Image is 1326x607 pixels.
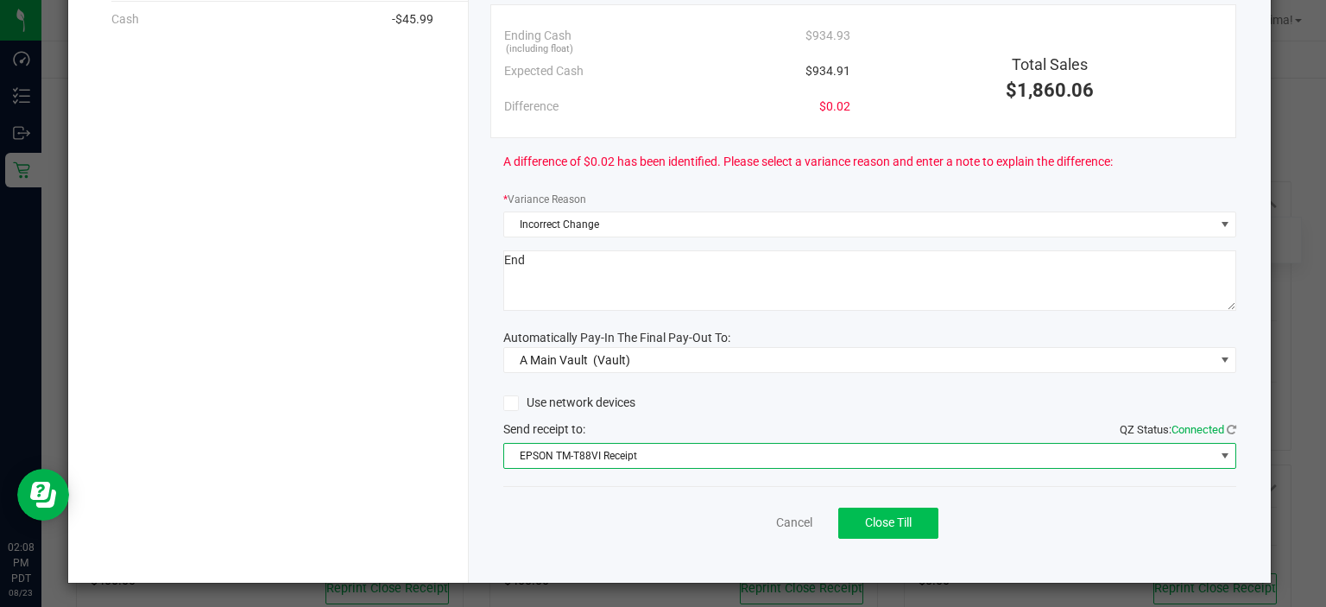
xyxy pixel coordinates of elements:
[506,42,573,57] span: (including float)
[503,394,635,412] label: Use network devices
[805,27,850,45] span: $934.93
[776,514,812,532] a: Cancel
[392,10,433,28] span: -$45.99
[17,469,69,521] iframe: Resource center
[805,62,850,80] span: $934.91
[504,444,1214,468] span: EPSON TM-T88VI Receipt
[504,98,559,116] span: Difference
[111,10,139,28] span: Cash
[1171,423,1224,436] span: Connected
[819,98,850,116] span: $0.02
[520,353,588,367] span: A Main Vault
[1006,79,1094,101] span: $1,860.06
[503,153,1113,171] span: A difference of $0.02 has been identified. Please select a variance reason and enter a note to ex...
[503,422,585,436] span: Send receipt to:
[503,192,586,207] label: Variance Reason
[504,212,1214,237] span: Incorrect Change
[503,331,730,345] span: Automatically Pay-In The Final Pay-Out To:
[838,508,938,539] button: Close Till
[504,62,584,80] span: Expected Cash
[1120,423,1236,436] span: QZ Status:
[865,515,912,529] span: Close Till
[504,27,571,45] span: Ending Cash
[593,353,630,367] span: (Vault)
[1012,55,1088,73] span: Total Sales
